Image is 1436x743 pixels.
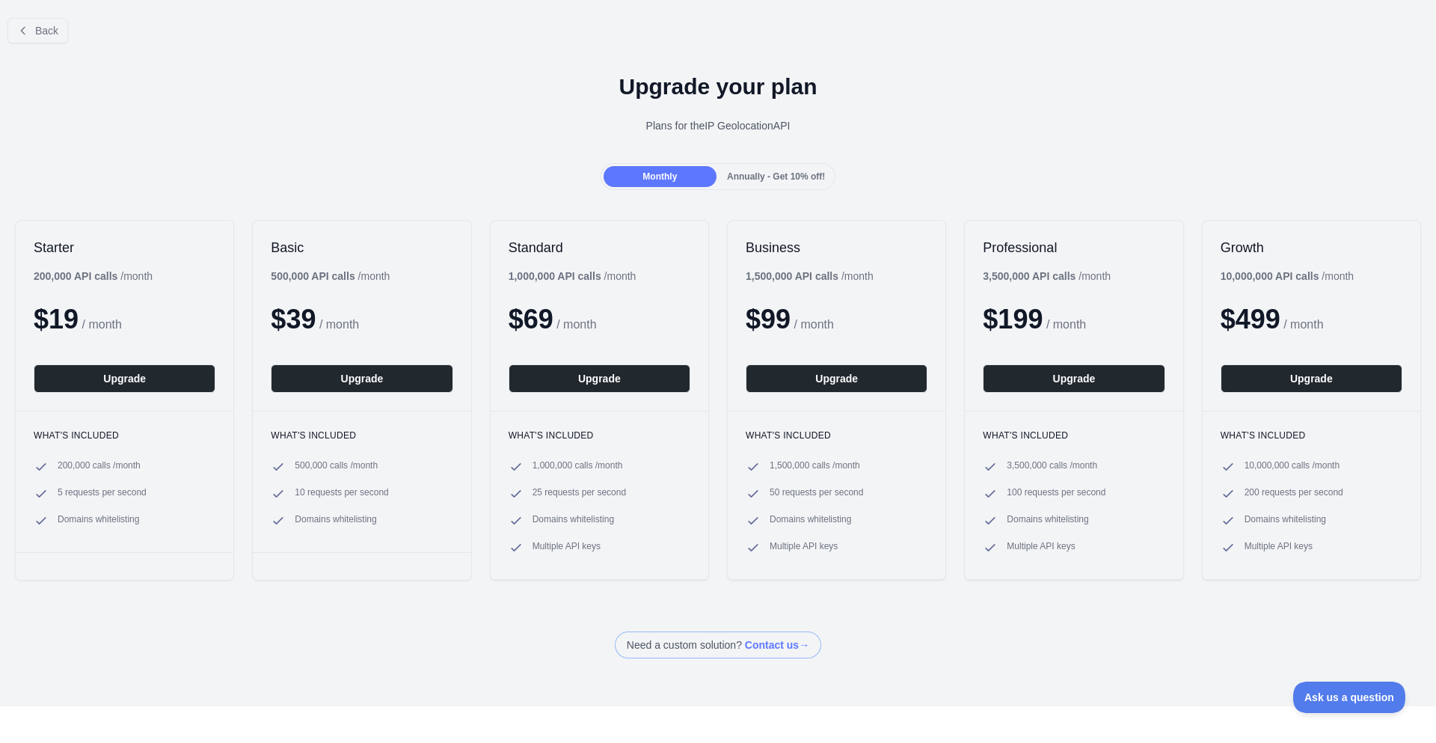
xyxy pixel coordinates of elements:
div: / month [509,269,636,284]
b: 3,500,000 API calls [983,270,1076,282]
span: $ 199 [983,304,1043,334]
h2: Professional [983,239,1165,257]
h2: Business [746,239,927,257]
h2: Standard [509,239,690,257]
div: / month [983,269,1111,284]
b: 1,500,000 API calls [746,270,838,282]
b: 1,000,000 API calls [509,270,601,282]
iframe: Toggle Customer Support [1293,682,1406,713]
div: / month [746,269,874,284]
span: $ 99 [746,304,791,334]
